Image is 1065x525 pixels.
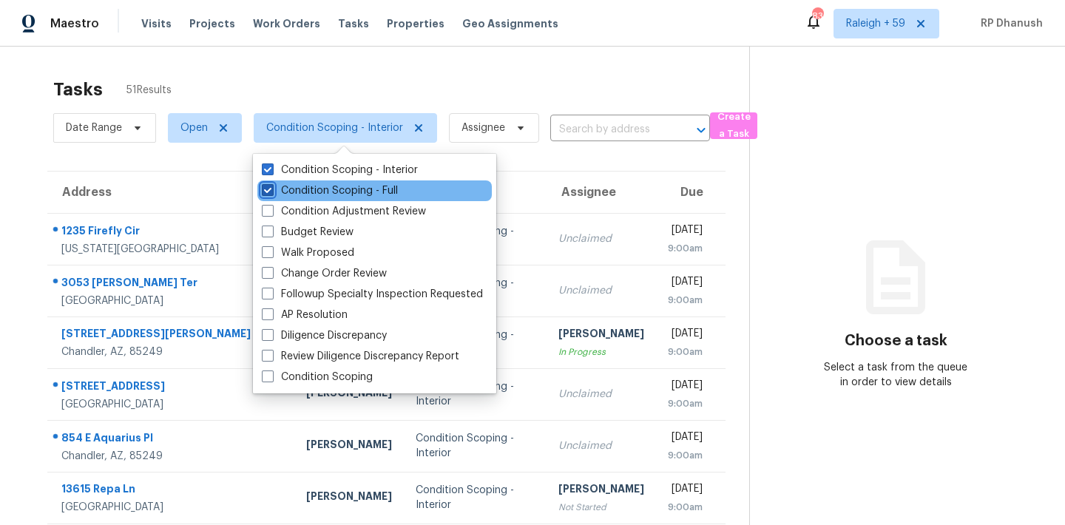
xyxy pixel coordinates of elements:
[61,326,283,345] div: [STREET_ADDRESS][PERSON_NAME]
[668,293,703,308] div: 9:00am
[262,349,459,364] label: Review Diligence Discrepancy Report
[668,396,703,411] div: 9:00am
[558,438,644,453] div: Unclaimed
[387,16,444,31] span: Properties
[61,223,283,242] div: 1235 Firefly Cir
[262,370,373,385] label: Condition Scoping
[262,204,426,219] label: Condition Adjustment Review
[668,326,703,345] div: [DATE]
[558,500,644,515] div: Not Started
[306,489,392,507] div: [PERSON_NAME]
[558,283,644,298] div: Unclaimed
[61,449,283,464] div: Chandler, AZ, 85249
[668,378,703,396] div: [DATE]
[61,430,283,449] div: 854 E Aquarius Pl
[266,121,403,135] span: Condition Scoping - Interior
[262,308,348,322] label: AP Resolution
[262,245,354,260] label: Walk Proposed
[262,183,398,198] label: Condition Scoping - Full
[668,345,703,359] div: 9:00am
[668,500,703,515] div: 9:00am
[656,172,726,213] th: Due
[691,120,711,140] button: Open
[416,483,535,512] div: Condition Scoping - Interior
[461,121,505,135] span: Assignee
[558,481,644,500] div: [PERSON_NAME]
[668,241,703,256] div: 9:00am
[668,430,703,448] div: [DATE]
[61,397,283,412] div: [GEOGRAPHIC_DATA]
[262,287,483,302] label: Followup Specialty Inspection Requested
[306,385,392,404] div: [PERSON_NAME]
[253,16,320,31] span: Work Orders
[846,16,905,31] span: Raleigh + 59
[550,118,669,141] input: Search by address
[61,500,283,515] div: [GEOGRAPHIC_DATA]
[547,172,656,213] th: Assignee
[558,231,644,246] div: Unclaimed
[61,481,283,500] div: 13615 Repa Ln
[180,121,208,135] span: Open
[416,379,535,409] div: Condition Scoping - Interior
[141,16,172,31] span: Visits
[416,431,535,461] div: Condition Scoping - Interior
[61,345,283,359] div: Chandler, AZ, 85249
[558,387,644,402] div: Unclaimed
[306,437,392,455] div: [PERSON_NAME]
[47,172,294,213] th: Address
[61,294,283,308] div: [GEOGRAPHIC_DATA]
[61,275,283,294] div: 3053 [PERSON_NAME] Ter
[668,448,703,463] div: 9:00am
[189,16,235,31] span: Projects
[262,328,387,343] label: Diligence Discrepancy
[262,225,354,240] label: Budget Review
[61,242,283,257] div: [US_STATE][GEOGRAPHIC_DATA]
[812,9,822,24] div: 838
[126,83,172,98] span: 51 Results
[61,379,283,397] div: [STREET_ADDRESS]
[262,163,418,177] label: Condition Scoping - Interior
[262,266,387,281] label: Change Order Review
[975,16,1043,31] span: RP Dhanush
[53,82,103,97] h2: Tasks
[823,360,969,390] div: Select a task from the queue in order to view details
[558,326,644,345] div: [PERSON_NAME]
[668,481,703,500] div: [DATE]
[717,109,750,143] span: Create a Task
[66,121,122,135] span: Date Range
[668,223,703,241] div: [DATE]
[710,112,757,139] button: Create a Task
[558,345,644,359] div: In Progress
[338,18,369,29] span: Tasks
[462,16,558,31] span: Geo Assignments
[845,333,947,348] h3: Choose a task
[50,16,99,31] span: Maestro
[668,274,703,293] div: [DATE]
